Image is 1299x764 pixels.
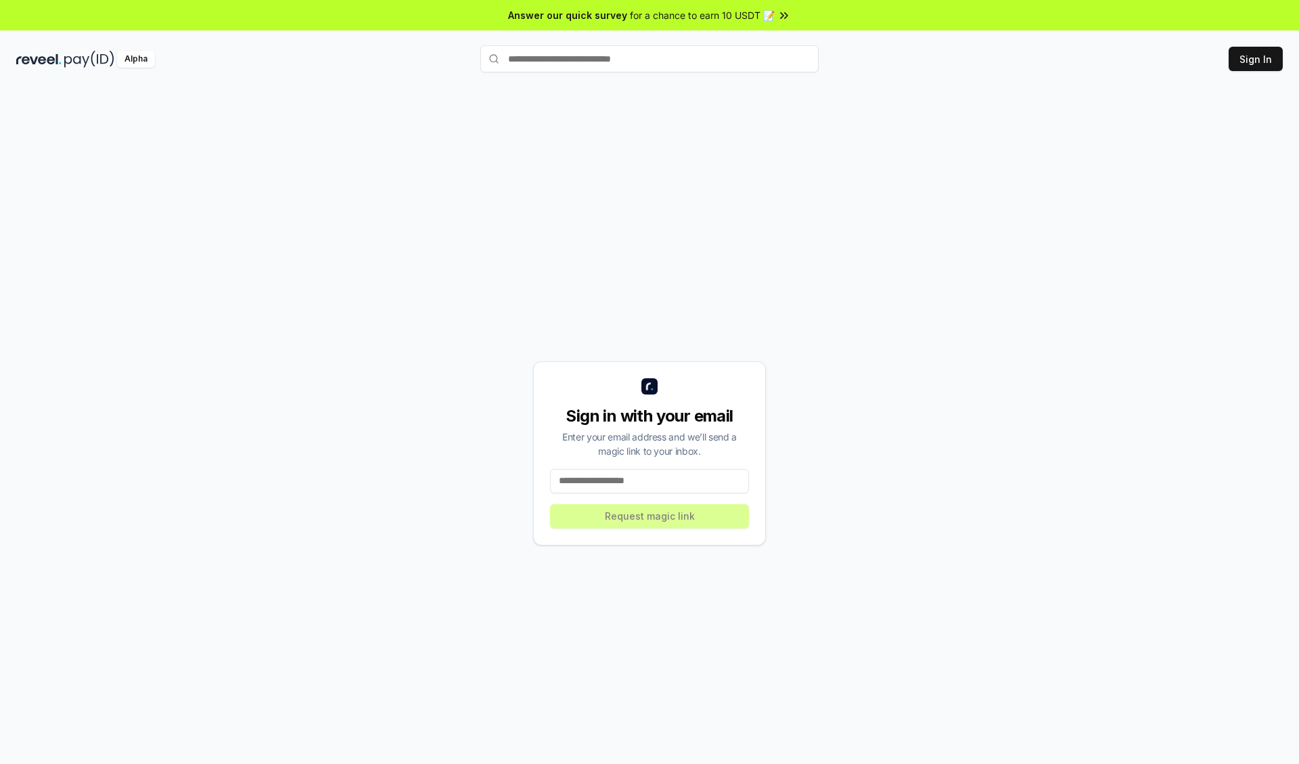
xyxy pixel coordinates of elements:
button: Sign In [1229,47,1283,71]
div: Sign in with your email [550,405,749,427]
div: Enter your email address and we’ll send a magic link to your inbox. [550,430,749,458]
span: Answer our quick survey [508,8,627,22]
img: pay_id [64,51,114,68]
div: Alpha [117,51,155,68]
span: for a chance to earn 10 USDT 📝 [630,8,775,22]
img: reveel_dark [16,51,62,68]
img: logo_small [641,378,658,395]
